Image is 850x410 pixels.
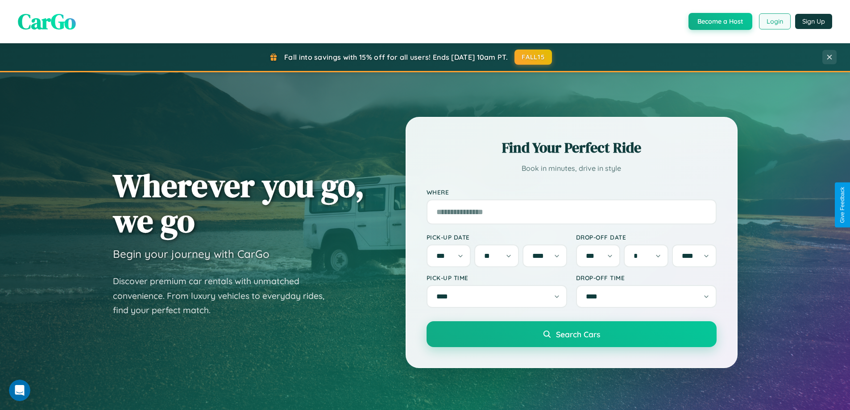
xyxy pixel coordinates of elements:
label: Drop-off Time [576,274,717,282]
button: Sign Up [795,14,832,29]
span: CarGo [18,7,76,36]
button: FALL15 [514,50,552,65]
label: Drop-off Date [576,233,717,241]
label: Pick-up Time [427,274,567,282]
label: Where [427,188,717,196]
button: Login [759,13,791,29]
p: Discover premium car rentals with unmatched convenience. From luxury vehicles to everyday rides, ... [113,274,336,318]
p: Book in minutes, drive in style [427,162,717,175]
button: Become a Host [688,13,752,30]
label: Pick-up Date [427,233,567,241]
span: Search Cars [556,329,600,339]
h3: Begin your journey with CarGo [113,247,270,261]
div: Give Feedback [839,187,846,223]
button: Search Cars [427,321,717,347]
h2: Find Your Perfect Ride [427,138,717,157]
h1: Wherever you go, we go [113,168,365,238]
iframe: Intercom live chat [9,380,30,401]
span: Fall into savings with 15% off for all users! Ends [DATE] 10am PT. [284,53,508,62]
